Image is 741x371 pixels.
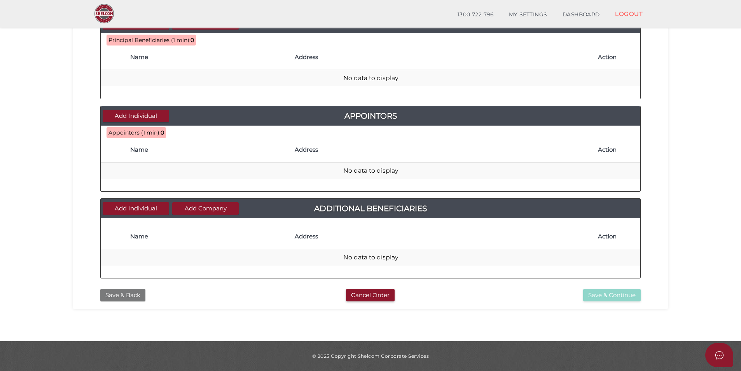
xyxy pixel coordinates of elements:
h4: Address [295,54,590,61]
h4: Address [295,233,590,240]
button: Add Individual [103,202,169,215]
a: 1300 722 796 [450,7,501,23]
div: © 2025 Copyright Shelcom Corporate Services [79,353,662,359]
td: No data to display [101,162,640,179]
b: 0 [190,37,194,44]
button: Open asap [705,343,733,367]
a: DASHBOARD [555,7,608,23]
h4: Action [598,147,636,153]
a: LOGOUT [607,6,650,22]
button: Add Individual [103,110,169,122]
h4: Action [598,233,636,240]
td: No data to display [101,70,640,86]
span: Appointors (1 min): [108,129,161,136]
a: MY SETTINGS [501,7,555,23]
b: 0 [161,129,164,136]
button: Cancel Order [346,289,395,302]
h4: Name [130,54,287,61]
h4: Name [130,147,287,153]
button: Add Company [172,202,239,215]
button: Save & Back [100,289,145,302]
span: Principal Beneficiaries (1 min): [108,37,190,44]
a: Appointors [101,110,640,122]
h4: Address [295,147,590,153]
h4: Action [598,54,636,61]
button: Save & Continue [583,289,641,302]
td: No data to display [101,249,640,266]
a: Additional Beneficiaries [101,202,640,215]
h4: Name [130,233,287,240]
